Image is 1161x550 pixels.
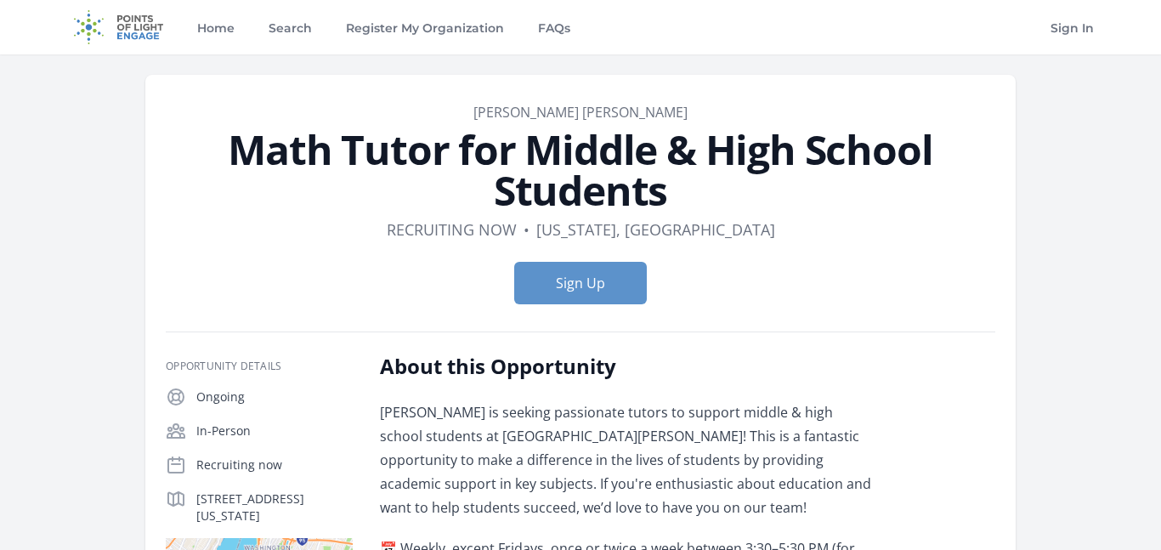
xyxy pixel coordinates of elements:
[380,353,877,380] h2: About this Opportunity
[196,422,353,439] p: In-Person
[473,103,688,122] a: [PERSON_NAME] [PERSON_NAME]
[380,400,877,519] p: [PERSON_NAME] is seeking passionate tutors to support middle & high school students at [GEOGRAPHI...
[387,218,517,241] dd: Recruiting now
[196,388,353,405] p: Ongoing
[524,218,530,241] div: •
[196,490,353,524] p: [STREET_ADDRESS][US_STATE]
[166,129,995,211] h1: Math Tutor for Middle & High School Students
[536,218,775,241] dd: [US_STATE], [GEOGRAPHIC_DATA]
[166,360,353,373] h3: Opportunity Details
[514,262,647,304] button: Sign Up
[196,456,353,473] p: Recruiting now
